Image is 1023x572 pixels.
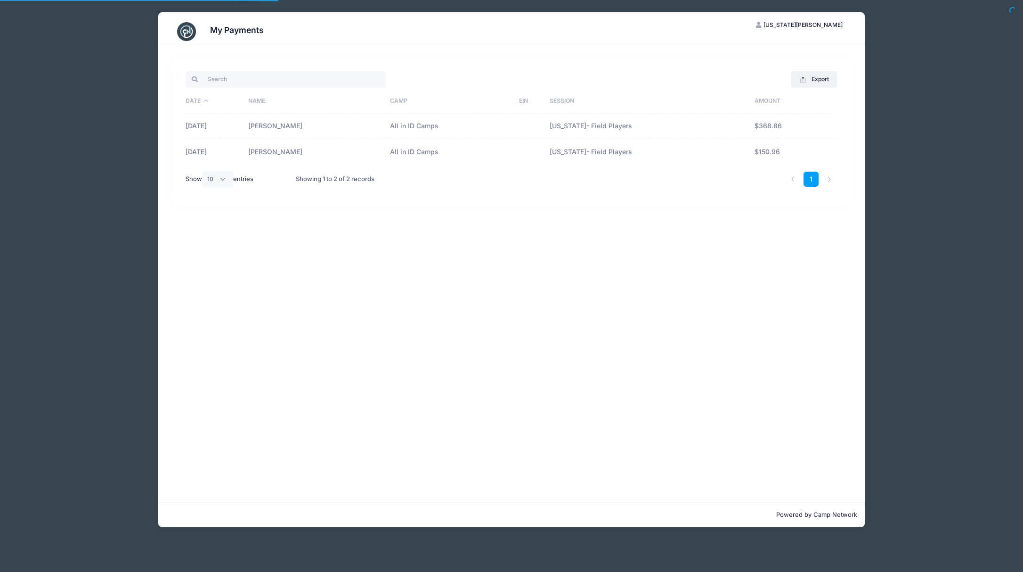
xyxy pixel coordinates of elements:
td: All in ID Camps [385,114,514,139]
td: [US_STATE]- Field Players [545,139,750,164]
td: [PERSON_NAME] [244,114,385,139]
th: Name: activate to sort column ascending [244,89,385,114]
td: $150.96 [750,139,832,164]
span: [US_STATE][PERSON_NAME] [763,21,843,28]
td: $368.86 [750,114,832,139]
button: [US_STATE][PERSON_NAME] [748,17,851,33]
td: [DATE] [186,114,244,139]
a: 1 [804,172,819,187]
td: [DATE] [186,139,244,164]
th: Amount: activate to sort column ascending [750,89,832,114]
p: Powered by Camp Network [166,510,857,520]
button: Export [791,71,837,87]
div: Showing 1 to 2 of 2 records [296,168,374,190]
th: EIN: activate to sort column ascending [515,89,545,114]
select: Showentries [202,171,233,187]
td: [US_STATE]- Field Players [545,114,750,139]
th: Date: activate to sort column descending [186,89,244,114]
th: Session: activate to sort column ascending [545,89,750,114]
h3: My Payments [210,25,264,35]
input: Search [186,71,386,87]
td: All in ID Camps [385,139,514,164]
th: Camp: activate to sort column ascending [385,89,514,114]
label: Show entries [186,171,253,187]
img: CampNetwork [177,22,196,41]
td: [PERSON_NAME] [244,139,385,164]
